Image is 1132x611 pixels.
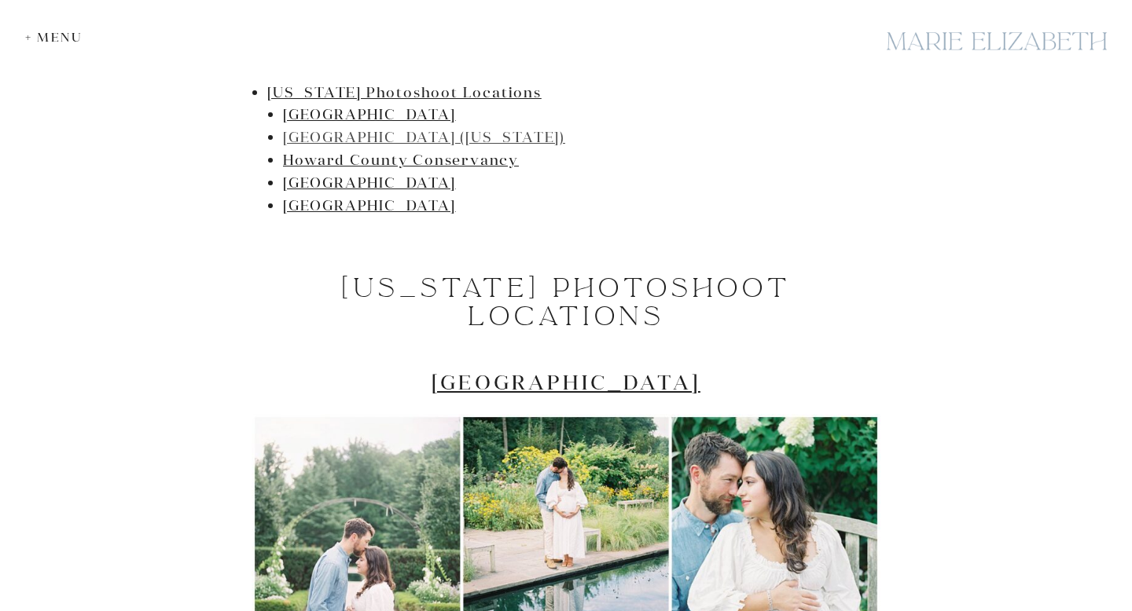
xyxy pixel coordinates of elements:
[25,30,90,45] div: + Menu
[283,174,456,192] a: [GEOGRAPHIC_DATA]
[283,128,565,146] a: [GEOGRAPHIC_DATA] ([US_STATE])
[252,274,880,331] h1: [US_STATE] Photoshoot Locations
[252,38,880,62] h2: Table of Contents
[283,196,456,214] a: [GEOGRAPHIC_DATA]
[432,369,700,395] a: [GEOGRAPHIC_DATA]
[283,105,456,123] a: [GEOGRAPHIC_DATA]
[283,151,519,169] a: Howard County Conservancy
[267,83,542,101] a: [US_STATE] Photoshoot Locations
